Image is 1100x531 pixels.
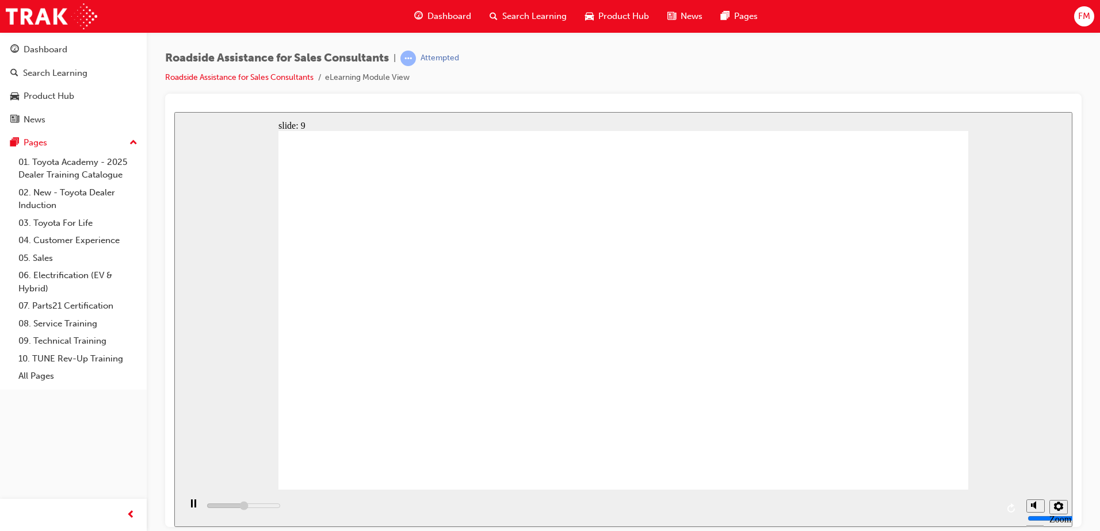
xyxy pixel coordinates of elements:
img: Trak [6,3,97,29]
span: car-icon [585,9,594,24]
a: 09. Technical Training [14,332,142,350]
span: Roadside Assistance for Sales Consultants [165,52,389,65]
span: guage-icon [10,45,19,55]
button: pause [6,387,25,406]
div: misc controls [846,378,892,415]
a: 03. Toyota For Life [14,214,142,232]
a: 05. Sales [14,249,142,267]
span: | [394,52,396,65]
a: Search Learning [5,63,142,84]
span: up-icon [129,136,137,151]
button: FM [1074,6,1094,26]
div: Pages [24,136,47,149]
a: Roadside Assistance for Sales Consultants [165,72,314,82]
span: news-icon [667,9,676,24]
span: Search Learning [502,10,567,23]
a: news-iconNews [658,5,712,28]
a: guage-iconDashboard [405,5,480,28]
a: search-iconSearch Learning [480,5,576,28]
a: Dashboard [5,39,142,60]
button: Settings [875,388,893,402]
span: search-icon [490,9,498,24]
button: replay [829,388,846,405]
a: 04. Customer Experience [14,232,142,249]
span: FM [1078,10,1090,23]
a: 08. Service Training [14,315,142,333]
div: playback controls [6,378,846,415]
span: car-icon [10,91,19,102]
span: news-icon [10,115,19,125]
a: News [5,109,142,130]
div: Attempted [421,53,459,64]
button: Pages [5,132,142,153]
span: search-icon [10,68,18,79]
span: Product Hub [598,10,649,23]
a: pages-iconPages [712,5,767,28]
span: News [681,10,702,23]
label: Zoom to fit [875,402,897,433]
input: slide progress [32,389,106,398]
input: volume [853,402,927,411]
a: All Pages [14,367,142,385]
div: Search Learning [23,67,87,80]
button: Mute (Ctrl+Alt+M) [852,387,870,401]
a: 06. Electrification (EV & Hybrid) [14,267,142,297]
li: eLearning Module View [325,71,410,84]
span: prev-icon [127,508,135,522]
a: 10. TUNE Rev-Up Training [14,350,142,368]
span: pages-icon [721,9,729,24]
div: News [24,113,45,126]
div: Product Hub [24,90,74,103]
a: 02. New - Toyota Dealer Induction [14,184,142,214]
a: Product Hub [5,86,142,107]
span: learningRecordVerb_ATTEMPT-icon [400,51,416,66]
a: car-iconProduct Hub [576,5,658,28]
div: Dashboard [24,43,67,56]
span: Pages [734,10,758,23]
a: 07. Parts21 Certification [14,297,142,315]
span: guage-icon [414,9,423,24]
span: pages-icon [10,138,19,148]
a: 01. Toyota Academy - 2025 Dealer Training Catalogue [14,153,142,184]
button: DashboardSearch LearningProduct HubNews [5,37,142,132]
span: Dashboard [427,10,471,23]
